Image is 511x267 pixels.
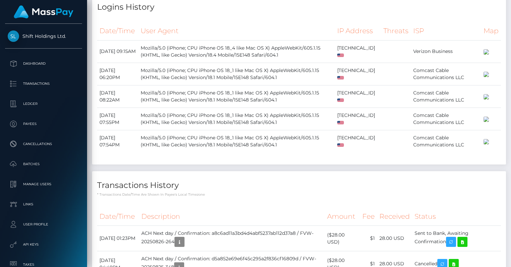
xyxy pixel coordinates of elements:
[377,226,412,251] td: 28.00 USD
[484,49,489,55] img: 200x100
[97,22,138,40] th: Date/Time
[8,139,79,149] p: Cancellations
[97,1,501,13] h4: Logins History
[138,130,335,152] td: Mozilla/5.0 (iPhone; CPU iPhone OS 18_1 like Mac OS X) AppleWebKit/605.1.15 (KHTML, like Gecko) V...
[8,30,19,42] img: Shift Holdings Ltd.
[411,63,481,85] td: Comcast Cable Communications LLC
[335,22,381,40] th: IP Address
[484,139,489,144] img: 200x100
[97,40,138,63] td: [DATE] 09:15AM
[5,95,82,112] a: Ledger
[97,108,138,130] td: [DATE] 07:55PM
[360,207,377,226] th: Fee
[411,22,481,40] th: ISP
[139,207,325,226] th: Description
[8,79,79,89] p: Transactions
[412,226,501,251] td: Sent to Bank, Awaiting Confirmation
[5,116,82,132] a: Payees
[97,192,501,197] p: * Transactions date/time are shown in payee's local timezone
[337,76,344,80] img: us.png
[337,121,344,125] img: us.png
[5,55,82,72] a: Dashboard
[5,136,82,152] a: Cancellations
[97,130,138,152] td: [DATE] 07:54PM
[335,108,381,130] td: [TECHNICAL_ID]
[5,176,82,193] a: Manage Users
[411,108,481,130] td: Comcast Cable Communications LLC
[335,40,381,63] td: [TECHNICAL_ID]
[97,226,139,251] td: [DATE] 01:23PM
[8,159,79,169] p: Batches
[97,63,138,85] td: [DATE] 06:20PM
[5,156,82,173] a: Batches
[138,85,335,108] td: Mozilla/5.0 (iPhone; CPU iPhone OS 18_1 like Mac OS X) AppleWebKit/605.1.15 (KHTML, like Gecko) V...
[377,207,412,226] th: Received
[325,226,360,251] td: ($28.00 USD)
[5,33,82,39] span: Shift Holdings Ltd.
[138,22,335,40] th: User Agent
[335,85,381,108] td: [TECHNICAL_ID]
[14,5,73,18] img: MassPay Logo
[139,226,325,251] td: ACH Next day / Confirmation: a8c6ad11a3bd4d4abf5237ab112d37a8 / FVW-20250826-264
[97,207,139,226] th: Date/Time
[412,207,501,226] th: Status
[138,40,335,63] td: Mozilla/5.0 (iPhone; CPU iPhone OS 18_4 like Mac OS X) AppleWebKit/605.1.15 (KHTML, like Gecko) V...
[8,119,79,129] p: Payees
[484,72,489,77] img: 200x100
[335,130,381,152] td: [TECHNICAL_ID]
[8,99,79,109] p: Ledger
[337,143,344,147] img: us.png
[411,130,481,152] td: Comcast Cable Communications LLC
[97,85,138,108] td: [DATE] 08:22AM
[360,226,377,251] td: $1
[337,54,344,57] img: us.png
[5,75,82,92] a: Transactions
[484,117,489,122] img: 200x100
[337,98,344,102] img: us.png
[381,22,411,40] th: Threats
[5,216,82,233] a: User Profile
[5,236,82,253] a: API Keys
[8,179,79,189] p: Manage Users
[411,40,481,63] td: Verizon Business
[8,219,79,229] p: User Profile
[481,22,501,40] th: Map
[5,196,82,213] a: Links
[335,63,381,85] td: [TECHNICAL_ID]
[138,108,335,130] td: Mozilla/5.0 (iPhone; CPU iPhone OS 18_1 like Mac OS X) AppleWebKit/605.1.15 (KHTML, like Gecko) V...
[325,207,360,226] th: Amount
[8,59,79,69] p: Dashboard
[97,180,501,191] h4: Transactions History
[8,199,79,209] p: Links
[484,94,489,99] img: 200x100
[411,85,481,108] td: Comcast Cable Communications LLC
[8,240,79,250] p: API Keys
[138,63,335,85] td: Mozilla/5.0 (iPhone; CPU iPhone OS 18_1 like Mac OS X) AppleWebKit/605.1.15 (KHTML, like Gecko) V...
